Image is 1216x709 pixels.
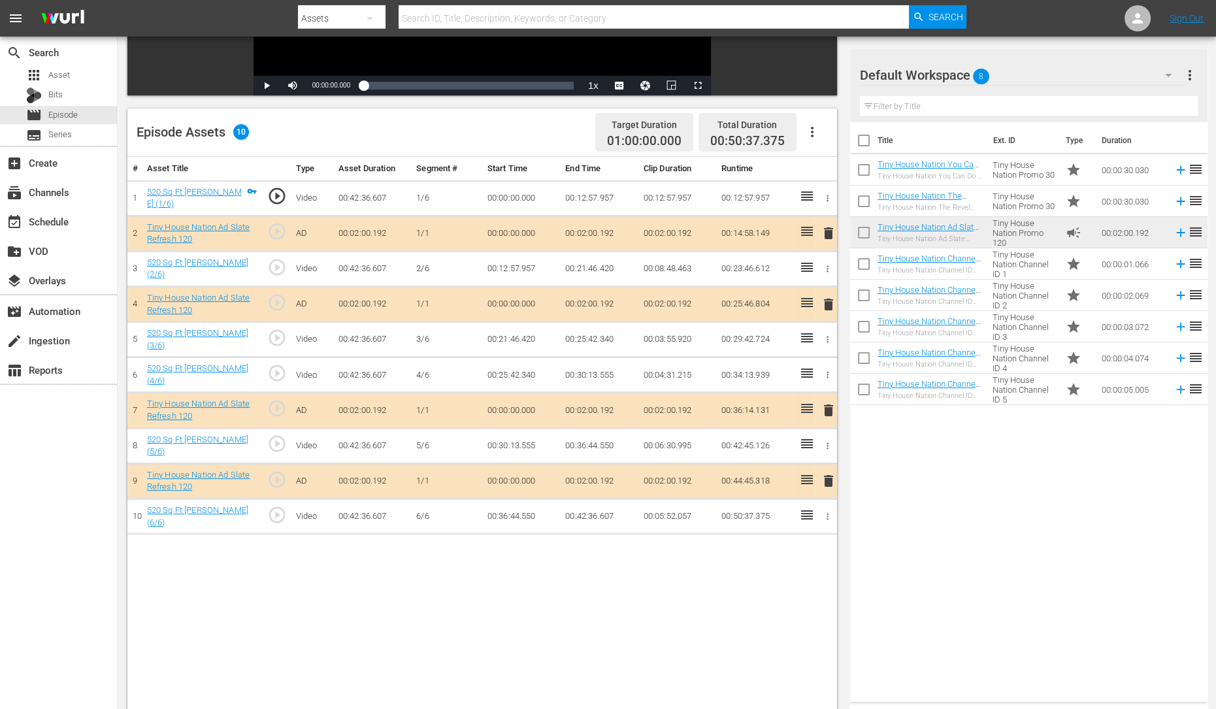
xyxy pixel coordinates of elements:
td: 00:02:00.192 [333,463,411,499]
td: 00:00:05.005 [1096,374,1168,405]
button: Playback Rate [580,76,606,95]
td: 00:02:00.192 [638,287,716,322]
td: 8 [127,428,142,463]
img: ans4CAIJ8jUAAAAAAAAAAAAAAAAAAAAAAAAgQb4GAAAAAAAAAAAAAAAAAAAAAAAAJMjXAAAAAAAAAAAAAAAAAAAAAAAAgAT5G... [31,3,94,34]
td: 00:25:46.804 [716,287,794,322]
td: Video [291,180,333,216]
div: Tiny House Nation Channel ID Refresh 4 [878,360,983,369]
td: 00:02:00.192 [560,463,638,499]
td: 00:12:57.957 [482,251,560,286]
td: 00:02:00.192 [638,463,716,499]
td: 5 [127,322,142,357]
span: 00:50:37.375 [710,133,785,148]
td: 10 [127,499,142,534]
td: 00:00:00.000 [482,393,560,428]
span: VOD [7,244,22,259]
span: play_circle_outline [267,399,287,418]
td: 00:02:00.192 [638,216,716,251]
td: 7 [127,393,142,428]
td: Tiny House Nation Channel ID 1 [987,248,1060,280]
button: more_vert [1182,59,1198,91]
td: 5/6 [411,428,482,463]
span: delete [821,403,836,418]
a: 520 Sq Ft [PERSON_NAME] (4/6) [147,363,248,386]
td: 00:00:00.000 [482,463,560,499]
td: 00:21:46.420 [482,322,560,357]
button: Captions [606,76,633,95]
span: Promo [1066,193,1081,209]
div: Tiny House Nation The Revel Promo 30 [878,203,983,212]
button: Fullscreen [685,76,711,95]
span: play_circle_outline [267,505,287,525]
a: Tiny House Nation Channel ID Refresh 2 [878,285,981,305]
td: 00:02:00.192 [333,216,411,251]
span: Reports [7,363,22,378]
svg: Add to Episode [1174,163,1188,177]
button: Mute [280,76,306,95]
span: menu [8,10,24,26]
span: reorder [1188,256,1204,271]
th: Asset Duration [333,157,411,181]
td: 00:34:13.939 [716,357,794,393]
button: Play [254,76,280,95]
td: 6 [127,357,142,393]
svg: Add to Episode [1174,382,1188,397]
td: 00:08:48.463 [638,251,716,286]
span: Promo [1066,288,1081,303]
span: play_circle_outline [267,328,287,348]
th: Ext. ID [985,122,1058,159]
a: Tiny House Nation Ad Slate Refresh 120 [147,293,250,315]
td: 00:29:42.724 [716,322,794,357]
td: 00:06:30.995 [638,428,716,463]
a: 520 Sq Ft [PERSON_NAME] (3/6) [147,328,248,350]
a: Tiny House Nation Channel ID Refresh 1 [878,254,981,273]
span: Ad [1066,225,1081,240]
span: Promo [1066,319,1081,335]
th: Start Time [482,157,560,181]
td: 00:02:00.192 [560,216,638,251]
td: 9 [127,463,142,499]
td: 00:12:57.957 [560,180,638,216]
span: Schedule [7,214,22,230]
div: Bits [26,88,42,103]
span: Promo [1066,256,1081,272]
a: Tiny House Nation Ad Slate Refresh 120 [147,399,250,421]
span: Channels [7,185,22,201]
div: Tiny House Nation Channel ID Refresh 2 [878,297,983,306]
td: 6/6 [411,499,482,534]
td: 00:44:45.318 [716,463,794,499]
td: 00:00:00.000 [482,216,560,251]
td: 00:12:57.957 [716,180,794,216]
span: Bits [48,88,63,101]
th: Runtime [716,157,794,181]
td: 00:42:36.607 [333,357,411,393]
span: Episode [48,108,78,122]
span: Promo [1066,350,1081,366]
td: 1/1 [411,393,482,428]
td: 1/1 [411,216,482,251]
th: # [127,157,142,181]
span: Automation [7,304,22,320]
span: Asset [48,69,70,82]
span: delete [821,225,836,241]
td: 00:00:00.000 [482,180,560,216]
td: 00:42:36.607 [333,180,411,216]
a: Sign Out [1170,13,1204,24]
a: Tiny House Nation Channel ID Refresh 4 [878,348,981,367]
span: Promo [1066,382,1081,397]
td: 00:00:00.000 [482,287,560,322]
td: 00:00:01.066 [1096,248,1168,280]
button: delete [821,224,836,243]
span: delete [821,297,836,312]
td: 00:00:30.030 [1096,154,1168,186]
a: Tiny House Nation Channel ID Refresh 5 [878,379,981,399]
td: 00:42:36.607 [333,499,411,534]
button: Picture-in-Picture [659,76,685,95]
td: Video [291,251,333,286]
td: 00:42:45.126 [716,428,794,463]
td: 00:00:04.074 [1096,342,1168,374]
td: 1/1 [411,463,482,499]
td: 2 [127,216,142,251]
td: 00:14:58.149 [716,216,794,251]
td: 00:42:36.607 [333,322,411,357]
